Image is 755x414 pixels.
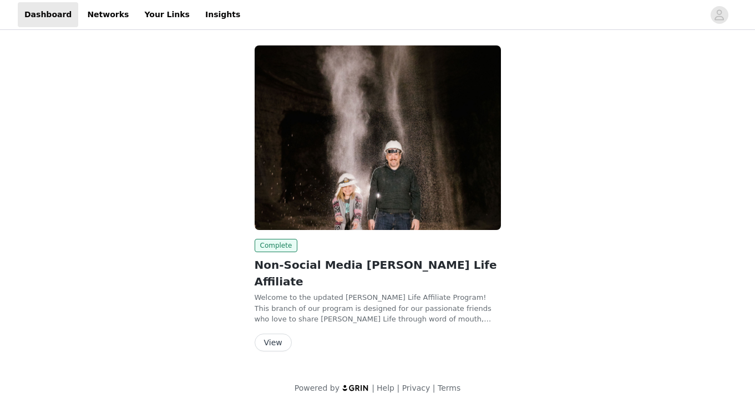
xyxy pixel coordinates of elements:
[255,292,501,325] p: Welcome to the updated [PERSON_NAME] Life Affiliate Program! This branch of our program is design...
[402,384,430,392] a: Privacy
[18,2,78,27] a: Dashboard
[397,384,399,392] span: |
[433,384,435,392] span: |
[255,339,292,347] a: View
[342,384,369,391] img: logo
[255,239,298,252] span: Complete
[199,2,247,27] a: Insights
[255,334,292,351] button: View
[714,6,724,24] div: avatar
[377,384,394,392] a: Help
[372,384,374,392] span: |
[138,2,196,27] a: Your Links
[255,45,501,230] img: Real Salt
[80,2,135,27] a: Networks
[255,257,501,290] h2: Non-Social Media [PERSON_NAME] Life Affiliate
[295,384,340,392] span: Powered by
[438,384,460,392] a: Terms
